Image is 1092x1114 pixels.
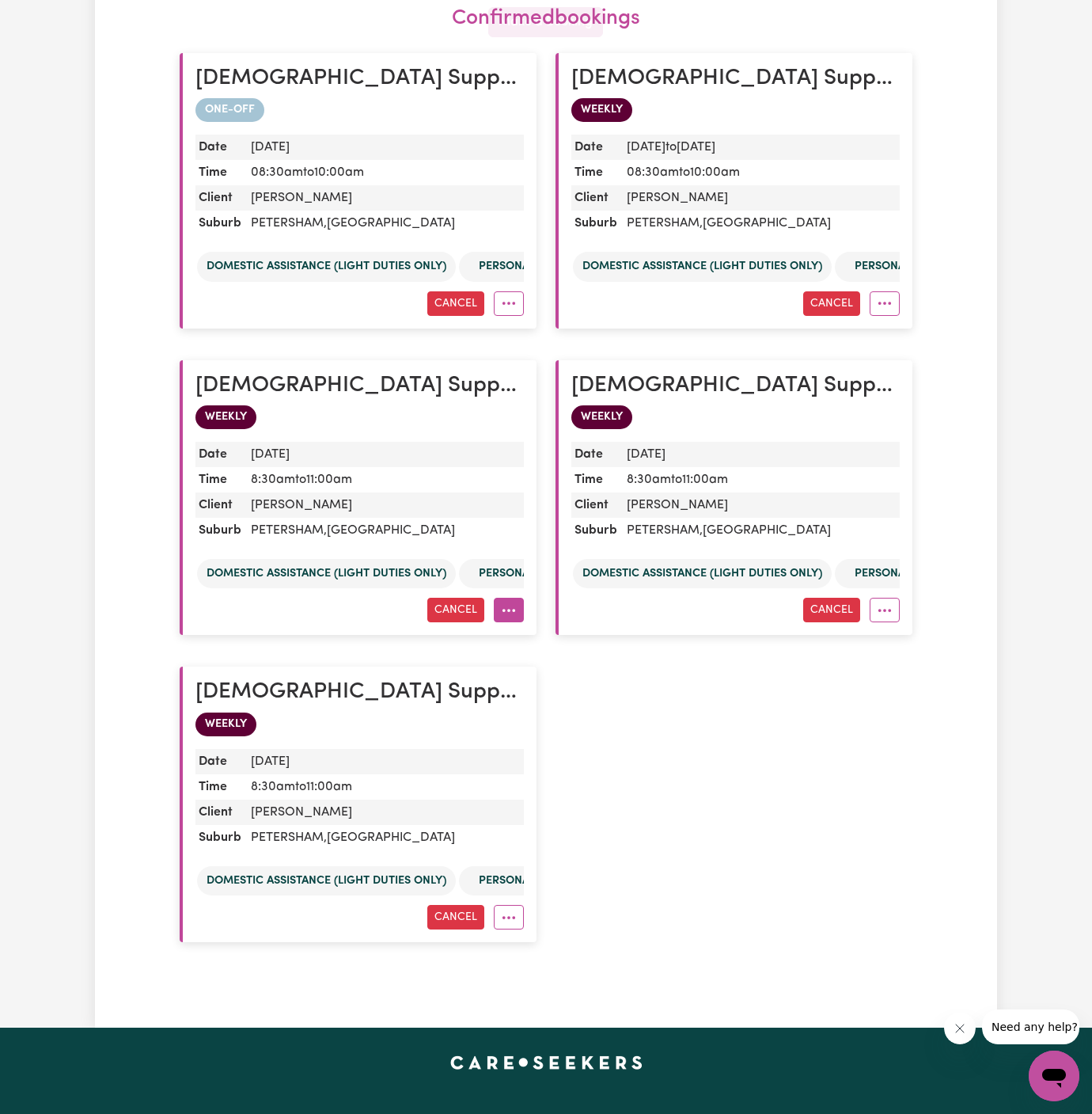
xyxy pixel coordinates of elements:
[571,66,900,93] h2: Female Support Worker Needed In Petersham, NSW
[195,211,245,236] dt: Suburb
[245,492,524,518] dd: [PERSON_NAME]
[665,141,715,154] span: to [DATE]
[245,442,524,467] dd: [DATE]
[870,598,900,622] button: More options
[245,518,524,543] dd: PETERSHAM , [GEOGRAPHIC_DATA]
[459,559,586,589] li: Personal care
[195,442,245,467] dt: Date
[620,518,900,543] dd: PETERSHAM , [GEOGRAPHIC_DATA]
[459,866,586,896] li: Personal care
[195,713,256,736] span: WEEKLY
[620,185,900,211] dd: [PERSON_NAME]
[571,211,620,236] dt: Suburb
[494,291,524,316] button: More options
[870,291,900,316] button: More options
[982,1009,1079,1044] iframe: Message from company
[427,905,484,930] button: Cancel
[571,518,620,543] dt: Suburb
[195,405,524,429] div: WEEKLY booking
[195,373,524,400] h2: Female Support Worker Needed In Petersham, NSW
[944,1013,976,1044] iframe: Close message
[195,405,256,429] span: WEEKLY
[245,749,524,774] dd: [DATE]
[195,185,245,211] dt: Client
[245,467,524,492] dd: 8:30am to 11:00am
[197,559,456,589] li: Domestic assistance (light duties only)
[195,135,245,160] dt: Date
[573,559,832,589] li: Domestic assistance (light duties only)
[494,598,524,622] button: More options
[571,160,620,185] dt: Time
[195,160,245,185] dt: Time
[186,6,906,32] h2: confirmed bookings
[427,598,484,622] button: Cancel
[195,800,245,825] dt: Client
[571,405,900,429] div: WEEKLY booking
[571,492,620,518] dt: Client
[195,66,524,93] h2: Female Support Worker Needed In Petersham, NSW
[195,98,264,122] span: ONE-OFF
[571,373,900,400] h2: Female Support Worker Needed In Petersham, NSW
[450,1056,643,1069] a: Careseekers home page
[571,467,620,492] dt: Time
[195,774,245,800] dt: Time
[620,492,900,518] dd: [PERSON_NAME]
[195,467,245,492] dt: Time
[245,135,524,160] dd: [DATE]
[620,467,900,492] dd: 8:30am to 11:00am
[571,442,620,467] dt: Date
[571,405,632,429] span: WEEKLY
[620,211,900,236] dd: PETERSHAM , [GEOGRAPHIC_DATA]
[835,559,961,589] li: Personal care
[620,135,900,160] dd: [DATE]
[803,598,860,622] button: Cancel
[197,866,456,896] li: Domestic assistance (light duties only)
[245,774,524,800] dd: 8:30am to 11:00am
[195,713,524,736] div: WEEKLY booking
[803,291,860,316] button: Cancel
[245,211,524,236] dd: PETERSHAM , [GEOGRAPHIC_DATA]
[571,98,900,122] div: WEEKLY booking
[245,825,524,850] dd: PETERSHAM , [GEOGRAPHIC_DATA]
[195,492,245,518] dt: Client
[459,252,586,282] li: Personal care
[195,518,245,543] dt: Suburb
[1029,1051,1079,1101] iframe: Button to launch messaging window
[571,135,620,160] dt: Date
[195,749,245,774] dt: Date
[427,291,484,316] button: Cancel
[571,185,620,211] dt: Client
[494,905,524,930] button: More options
[197,252,456,282] li: Domestic assistance (light duties only)
[620,442,900,467] dd: [DATE]
[620,160,900,185] dd: 08:30am to 10:00am
[573,252,832,282] li: Domestic assistance (light duties only)
[195,98,524,122] div: one-off booking
[245,160,524,185] dd: 08:30am to 10:00am
[195,679,524,706] h2: Female Support Worker Needed In Petersham, NSW
[245,800,524,825] dd: [PERSON_NAME]
[245,185,524,211] dd: [PERSON_NAME]
[571,98,632,122] span: WEEKLY
[835,252,961,282] li: Personal care
[195,825,245,850] dt: Suburb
